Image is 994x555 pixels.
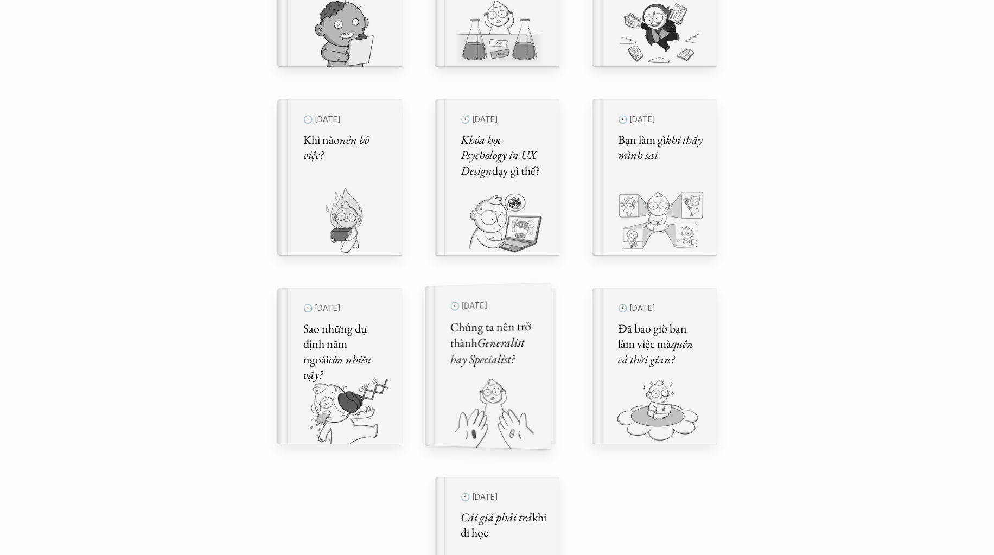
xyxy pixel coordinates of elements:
[303,132,371,163] em: nên bỏ việc?
[303,321,389,383] h5: Sao những dự định năm ngoái
[277,288,402,444] a: 🕙 [DATE]Sao những dự định năm ngoáicòn nhiều vậy?
[461,112,546,127] p: 🕙 [DATE]
[450,318,538,368] h5: Chúng ta nên trở thành
[592,99,717,256] a: 🕙 [DATE]Bạn làm gìkhi thấy mình sai
[303,132,389,163] h5: Khi nào
[435,99,559,256] a: 🕙 [DATE]Khóa học Psychology in UX Designdạy gì thế?
[277,99,402,256] a: 🕙 [DATE]Khi nàonên bỏ việc?
[450,297,538,314] p: 🕙 [DATE]
[618,132,704,163] h5: Bạn làm gì
[618,321,704,368] h5: Đã bao giờ bạn làm việc mà
[303,301,389,316] p: 🕙 [DATE]
[303,112,389,127] p: 🕙 [DATE]
[461,132,539,178] em: Khóa học Psychology in UX Design
[618,336,696,367] em: quên cả thời gian?
[618,132,705,163] em: khi thấy mình sai
[461,510,546,541] h5: khi đi học
[461,509,532,525] em: Cái giá phải trả
[461,490,546,505] p: 🕙 [DATE]
[461,132,546,179] h5: dạy gì thế?
[592,288,717,444] a: 🕙 [DATE]Đã bao giờ bạn làm việc màquên cả thời gian?
[450,334,527,367] em: Generalist hay Specialist?
[435,288,559,444] a: 🕙 [DATE]Chúng ta nên trở thànhGeneralist hay Specialist?
[618,301,704,316] p: 🕙 [DATE]
[303,352,373,383] em: còn nhiều vậy?
[618,112,704,127] p: 🕙 [DATE]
